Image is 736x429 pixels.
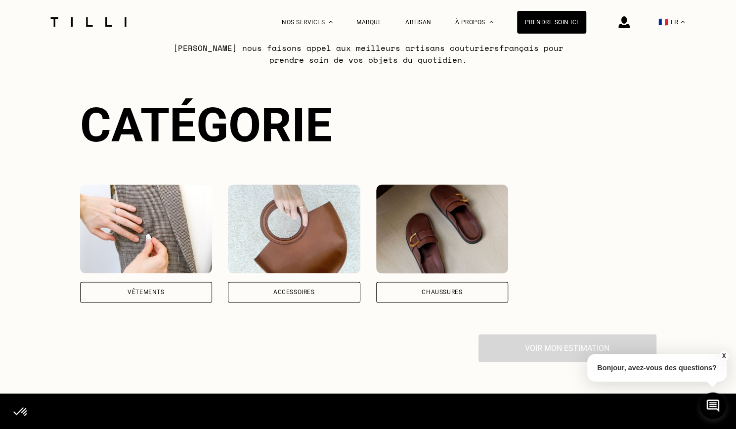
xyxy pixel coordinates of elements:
a: Marque [356,19,382,26]
a: Artisan [405,19,432,26]
img: Accessoires [228,184,360,273]
div: Chaussures [422,289,462,295]
img: menu déroulant [681,21,685,23]
button: X [719,350,729,361]
p: [PERSON_NAME] nous faisons appel aux meilleurs artisans couturiers français pour prendre soin de ... [172,42,564,66]
img: icône connexion [618,16,630,28]
div: Vêtements [128,289,164,295]
p: Bonjour, avez-vous des questions? [587,354,727,382]
span: 🇫🇷 [658,17,668,27]
img: Menu déroulant [329,21,333,23]
img: Logo du service de couturière Tilli [47,17,130,27]
div: Accessoires [273,289,315,295]
img: Vêtements [80,184,213,273]
a: Prendre soin ici [517,11,586,34]
div: Catégorie [80,97,656,153]
img: Chaussures [376,184,509,273]
img: Menu déroulant à propos [489,21,493,23]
